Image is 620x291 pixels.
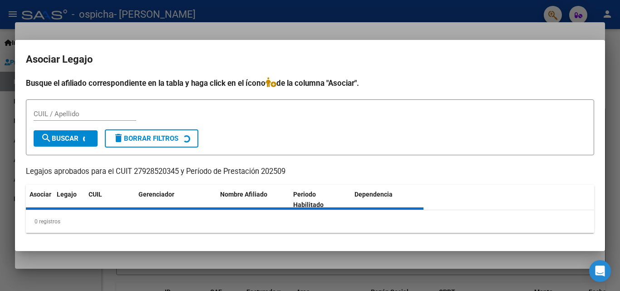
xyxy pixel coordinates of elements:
datatable-header-cell: CUIL [85,185,135,215]
mat-icon: search [41,133,52,143]
div: Open Intercom Messenger [589,260,611,282]
datatable-header-cell: Nombre Afiliado [217,185,290,215]
span: Borrar Filtros [113,134,178,143]
datatable-header-cell: Asociar [26,185,53,215]
datatable-header-cell: Dependencia [351,185,424,215]
span: Legajo [57,191,77,198]
h2: Asociar Legajo [26,51,594,68]
span: Periodo Habilitado [293,191,324,208]
button: Buscar [34,130,98,147]
datatable-header-cell: Legajo [53,185,85,215]
button: Borrar Filtros [105,129,198,148]
datatable-header-cell: Gerenciador [135,185,217,215]
p: Legajos aprobados para el CUIT 27928520345 y Período de Prestación 202509 [26,166,594,178]
span: CUIL [89,191,102,198]
span: Nombre Afiliado [220,191,267,198]
span: Gerenciador [138,191,174,198]
span: Dependencia [354,191,393,198]
mat-icon: delete [113,133,124,143]
span: Asociar [30,191,51,198]
div: 0 registros [26,210,594,233]
h4: Busque el afiliado correspondiente en la tabla y haga click en el ícono de la columna "Asociar". [26,77,594,89]
datatable-header-cell: Periodo Habilitado [290,185,351,215]
span: Buscar [41,134,79,143]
